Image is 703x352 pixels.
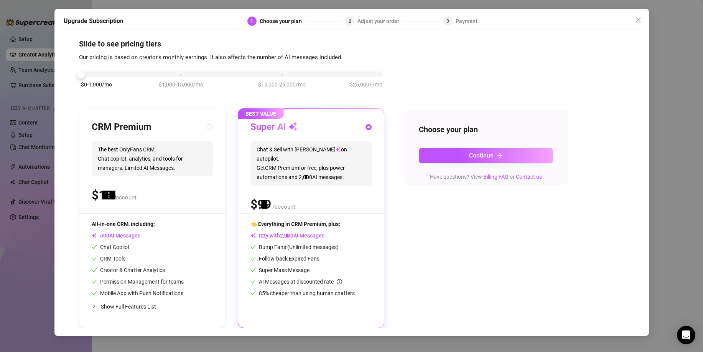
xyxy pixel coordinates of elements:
[250,256,256,261] span: check
[446,18,449,24] span: 3
[250,256,319,262] span: Follow-back Expired Fans
[81,80,112,89] span: $0-1,000/mo
[250,18,253,24] span: 1
[419,124,553,135] h4: Choose your plan
[92,232,140,239] span: AI Messages
[92,221,155,227] span: All-in-one CRM, including:
[250,291,256,296] span: check
[250,197,271,212] span: $
[677,326,695,344] div: Open Intercom Messenger
[456,17,477,26] div: Payment
[92,291,97,296] span: check
[635,17,641,23] span: close
[64,17,123,26] h5: Upgrade Subscription
[250,244,339,250] span: Bump Fans (Unlimited messages)
[349,18,351,24] span: 2
[92,304,96,309] span: collapsed
[272,203,295,210] span: /account
[357,17,404,26] div: Adjust your order
[92,279,184,285] span: Permission Management for teams
[250,290,355,296] span: 85% cheaper than using human chatters
[79,38,624,49] h4: Slide to see pricing tiers
[250,121,298,133] h3: Super AI
[483,174,509,180] a: Billing FAQ
[92,267,97,273] span: check
[250,141,372,186] span: Chat & Sell with [PERSON_NAME] on autopilot. Get CRM Premium for free, plus power automations and...
[250,221,340,227] span: 👈 Everything in CRM Premium, plus:
[259,279,342,285] span: AI Messages at discounted rate
[114,194,137,201] span: /account
[469,152,494,159] span: Continue
[250,267,256,273] span: check
[350,80,382,89] span: $25,000+/mo
[419,148,553,163] button: Continuearrow-right
[92,141,213,176] span: The best OnlyFans CRM. Chat copilot, analytics, and tools for managers. Limited AI Messages.
[92,121,151,133] h3: CRM Premium
[92,279,97,284] span: check
[497,153,503,159] span: arrow-right
[632,13,644,26] button: Close
[430,174,542,180] span: Have questions? View or
[101,304,156,310] span: Show Full Features List
[92,188,112,203] span: $
[92,290,183,296] span: Mobile App with Push Notifications
[250,232,324,239] span: Izzy with AI Messages
[632,17,644,23] span: Close
[260,17,306,26] div: Choose your plan
[159,80,203,89] span: $1,000-15,000/mo
[92,267,165,273] span: Creator & Chatter Analytics
[258,80,306,89] span: $15,000-25,000/mo
[337,279,342,284] span: info-circle
[92,256,97,261] span: check
[79,54,342,61] span: Our pricing is based on creator's monthly earnings. It also affects the number of AI messages inc...
[92,297,213,315] div: Show Full Features List
[238,108,284,119] span: BEST VALUE
[516,174,542,180] a: Contact us
[92,244,130,250] span: Chat Copilot
[250,244,256,250] span: check
[92,256,125,262] span: CRM Tools
[250,279,256,284] span: check
[250,267,310,273] span: Super Mass Message
[92,244,97,250] span: check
